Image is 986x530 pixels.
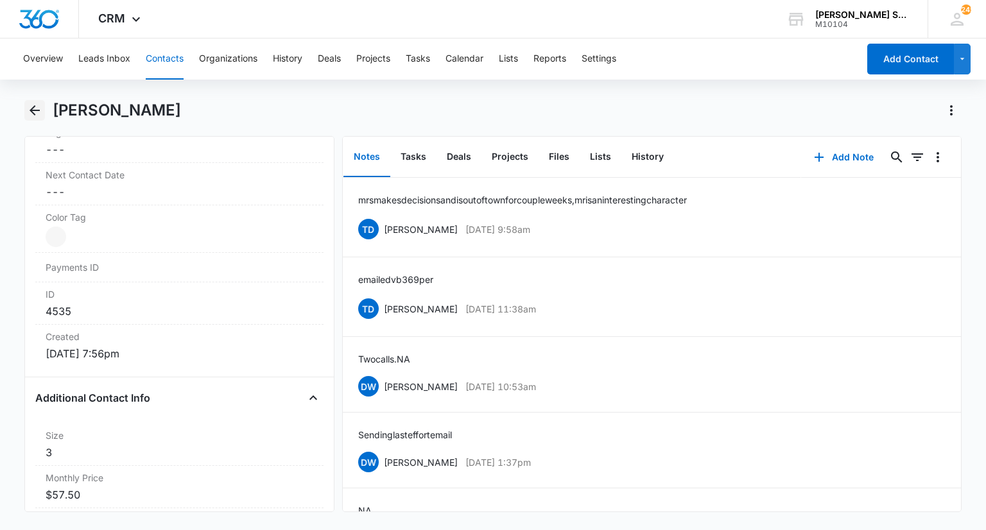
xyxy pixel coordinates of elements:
[46,142,313,157] dd: ---
[358,428,452,441] p: Sending last effort email
[499,38,518,80] button: Lists
[35,121,323,163] div: Tags---
[78,38,130,80] button: Leads Inbox
[437,137,481,177] button: Deals
[35,163,323,205] div: Next Contact Date---
[35,466,323,508] div: Monthly Price$57.50
[406,38,430,80] button: Tasks
[358,504,372,517] p: NA
[46,429,313,442] label: Size
[961,4,971,15] span: 245
[46,445,313,460] div: 3
[481,137,539,177] button: Projects
[815,20,909,29] div: account id
[384,380,458,393] p: [PERSON_NAME]
[358,273,433,286] p: emailed vb3 69 per
[98,12,125,25] span: CRM
[358,193,687,207] p: mrs makes decisions and is out of town for couple weeks, mr is an interesting character
[358,219,379,239] span: TD
[35,205,323,253] div: Color Tag
[358,352,410,366] p: Two calls. NA
[53,101,181,120] h1: [PERSON_NAME]
[867,44,954,74] button: Add Contact
[46,346,313,361] dd: [DATE] 7:56pm
[303,388,324,408] button: Close
[582,38,616,80] button: Settings
[465,223,530,236] p: [DATE] 9:58am
[35,390,150,406] h4: Additional Contact Info
[46,487,313,502] dd: $57.50
[35,325,323,366] div: Created[DATE] 7:56pm
[23,38,63,80] button: Overview
[358,376,379,397] span: DW
[46,330,313,343] dt: Created
[46,471,313,484] label: Monthly Price
[815,10,909,20] div: account name
[318,38,341,80] button: Deals
[390,137,437,177] button: Tasks
[941,100,962,121] button: Actions
[580,137,621,177] button: Lists
[961,4,971,15] div: notifications count
[46,303,313,319] dd: 4535
[465,302,536,316] p: [DATE] 11:38am
[358,452,379,472] span: DW
[907,147,928,167] button: Filters
[46,184,313,200] dd: ---
[199,38,257,80] button: Organizations
[928,147,948,167] button: Overflow Menu
[356,38,390,80] button: Projects
[384,223,458,236] p: [PERSON_NAME]
[358,298,379,319] span: TD
[384,456,458,469] p: [PERSON_NAME]
[46,287,313,301] dt: ID
[465,456,531,469] p: [DATE] 1:37pm
[887,147,907,167] button: Search...
[445,38,483,80] button: Calendar
[384,302,458,316] p: [PERSON_NAME]
[46,210,313,224] label: Color Tag
[146,38,184,80] button: Contacts
[35,253,323,282] div: Payments ID
[533,38,566,80] button: Reports
[343,137,390,177] button: Notes
[35,282,323,325] div: ID4535
[621,137,674,177] button: History
[46,261,112,274] dt: Payments ID
[465,380,536,393] p: [DATE] 10:53am
[46,168,313,182] label: Next Contact Date
[273,38,302,80] button: History
[35,423,323,466] div: Size3
[539,137,580,177] button: Files
[801,142,887,173] button: Add Note
[24,100,44,121] button: Back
